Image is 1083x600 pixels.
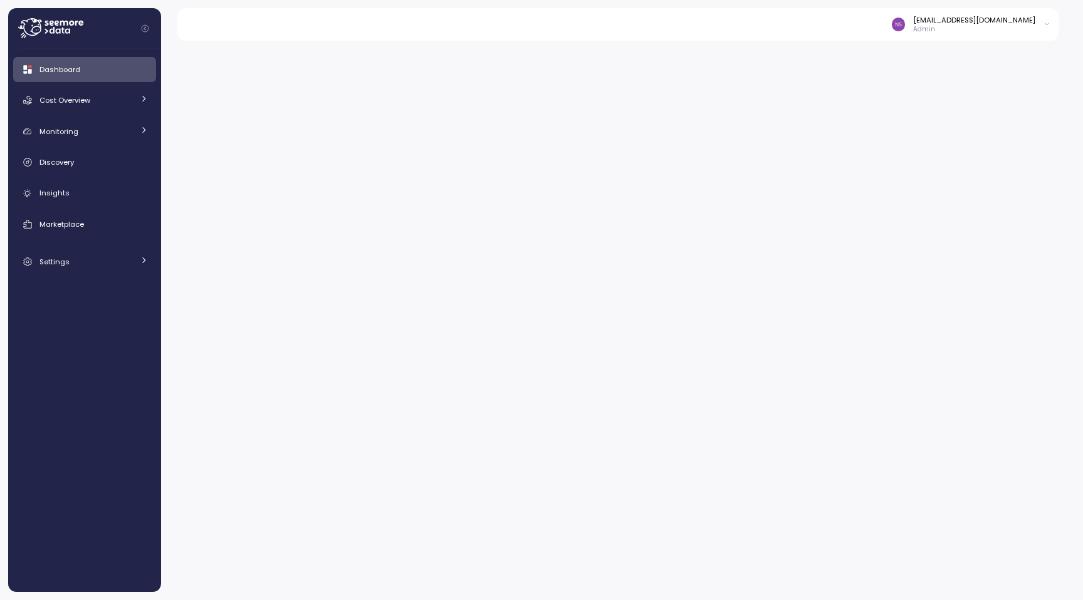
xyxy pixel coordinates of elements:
button: Collapse navigation [137,24,153,33]
a: Insights [13,181,156,206]
p: Admin [913,25,1035,34]
span: Discovery [39,157,74,167]
span: Marketplace [39,219,84,229]
a: Discovery [13,150,156,175]
a: Marketplace [13,212,156,237]
span: Cost Overview [39,95,90,105]
a: Cost Overview [13,88,156,113]
a: Monitoring [13,119,156,144]
span: Monitoring [39,127,78,137]
a: Dashboard [13,57,156,82]
span: Insights [39,188,70,198]
span: Dashboard [39,65,80,75]
div: [EMAIL_ADDRESS][DOMAIN_NAME] [913,15,1035,25]
a: Settings [13,249,156,274]
span: Settings [39,257,70,267]
img: d8f3371d50c36e321b0eb15bc94ec64c [892,18,905,31]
